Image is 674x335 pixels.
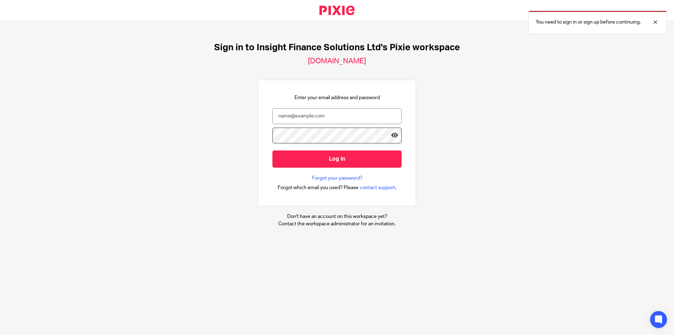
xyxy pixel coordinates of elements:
[278,183,397,192] div: .
[272,150,402,168] input: Log in
[308,57,366,66] h2: [DOMAIN_NAME]
[536,19,641,26] p: You need to sign in or sign up before continuing.
[278,213,396,220] p: Don't have an account on this workspace yet?
[278,184,358,191] span: Forgot which email you used? Please
[278,220,396,227] p: Contact the workspace administrator for an invitation.
[214,42,460,53] h1: Sign in to Insight Finance Solutions Ltd's Pixie workspace
[360,184,395,191] span: contact support
[312,175,362,182] a: Forgot your password?
[272,108,402,124] input: name@example.com
[295,94,380,101] p: Enter your email address and password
